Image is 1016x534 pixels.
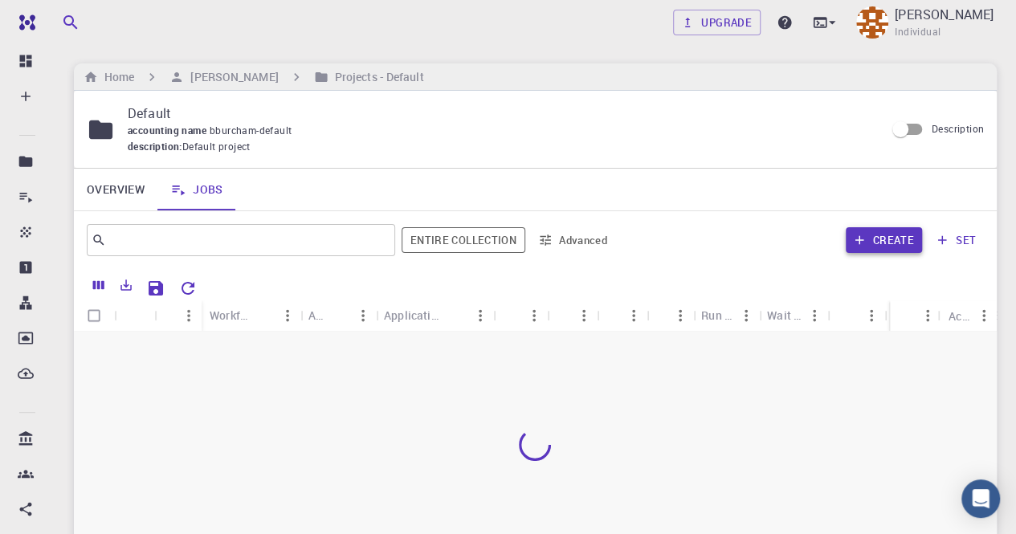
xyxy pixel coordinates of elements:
[733,303,759,328] button: Menu
[856,6,888,39] img: Brian Burcham
[402,227,525,253] button: Entire collection
[210,124,298,137] span: bburcham-default
[154,300,202,332] div: Name
[384,300,442,331] div: Application Version
[597,300,647,331] div: Nodes
[667,303,693,328] button: Menu
[402,227,525,253] span: Filter throughout whole library including sets (folders)
[501,303,527,328] button: Sort
[162,303,188,328] button: Sort
[350,303,376,328] button: Menu
[328,68,424,86] h6: Projects - Default
[467,303,493,328] button: Menu
[128,104,872,123] p: Default
[176,303,202,328] button: Menu
[547,300,597,331] div: Queue
[114,300,154,332] div: Icon
[673,10,761,35] a: Upgrade
[898,303,924,328] button: Sort
[701,300,733,331] div: Run Time
[210,300,249,331] div: Workflow Name
[324,303,350,328] button: Sort
[275,303,300,328] button: Menu
[827,300,884,331] div: Created
[971,303,997,328] button: Menu
[835,303,861,328] button: Sort
[928,227,984,253] button: set
[172,272,204,304] button: Reset Explorer Settings
[949,300,971,332] div: Actions
[605,303,630,328] button: Sort
[859,303,884,328] button: Menu
[915,303,941,328] button: Menu
[249,303,275,328] button: Sort
[85,272,112,298] button: Columns
[555,303,581,328] button: Sort
[13,14,35,31] img: logo
[98,68,134,86] h6: Home
[493,300,547,331] div: Cluster
[846,227,922,253] button: Create
[693,300,759,331] div: Run Time
[759,300,827,331] div: Wait Time
[32,11,90,26] span: Support
[802,303,827,328] button: Menu
[308,300,324,331] div: Application
[895,24,941,40] span: Individual
[532,227,615,253] button: Advanced
[140,272,172,304] button: Save Explorer Settings
[112,272,140,298] button: Export
[941,300,997,332] div: Actions
[767,300,802,331] div: Wait Time
[895,5,994,24] p: [PERSON_NAME]
[182,139,251,155] span: Default project
[621,303,647,328] button: Menu
[74,169,157,210] a: Overview
[300,300,376,331] div: Application
[442,303,467,328] button: Sort
[571,303,597,328] button: Menu
[890,300,941,332] div: Status
[961,479,1000,518] div: Open Intercom Messenger
[128,139,182,155] span: description :
[932,122,984,135] span: Description
[157,169,236,210] a: Jobs
[202,300,300,331] div: Workflow Name
[128,124,210,137] span: accounting name
[647,300,693,331] div: Cores
[521,303,547,328] button: Menu
[184,68,278,86] h6: [PERSON_NAME]
[376,300,493,331] div: Application Version
[80,68,427,86] nav: breadcrumb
